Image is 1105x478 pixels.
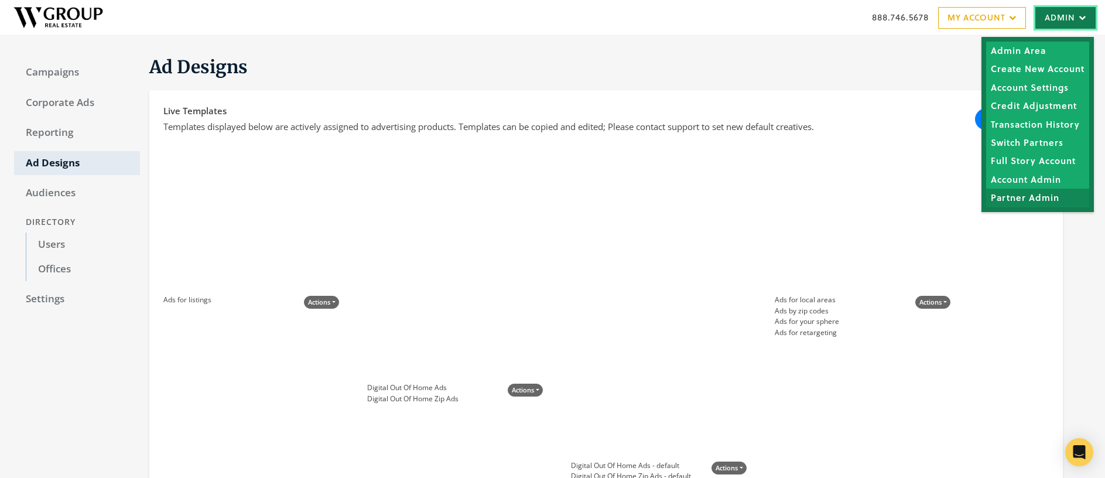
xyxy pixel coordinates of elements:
[872,11,929,23] a: 888.746.5678
[9,3,107,32] img: Adwerx
[14,287,140,312] a: Settings
[508,384,543,397] button: Actions
[571,460,691,472] small: Digital Out Of Home Ads - default
[304,296,339,309] button: Actions
[26,257,140,282] a: Offices
[14,60,140,85] a: Campaigns
[986,60,1089,78] a: Create New Account
[986,97,1089,115] a: Credit Adjustment
[986,170,1089,188] a: Account Admin
[1065,438,1093,466] div: Open Intercom Messenger
[986,152,1089,170] a: Full Story Account
[367,394,459,405] small: Digital Out Of Home Zip Ads
[1035,7,1096,29] a: Admin
[986,115,1089,133] a: Transaction History
[938,7,1026,29] a: My Account
[149,56,1063,78] h1: Ad Designs
[26,233,140,257] a: Users
[163,295,211,306] small: Ads for listings
[775,327,839,339] small: Ads for retargeting
[775,295,839,306] small: Ads for local areas
[986,133,1089,151] a: Switch Partners
[975,108,1049,130] button: Add Template
[14,211,140,233] div: Directory
[14,151,140,176] a: Ad Designs
[14,181,140,206] a: Audiences
[711,462,747,475] button: Actions
[986,189,1089,207] a: Partner Admin
[775,306,839,317] small: Ads by zip codes
[14,121,140,145] a: Reporting
[163,104,814,120] div: Live Templates
[915,296,950,309] button: Actions
[986,78,1089,96] a: Account Settings
[986,42,1089,60] a: Admin Area
[163,120,814,134] div: Templates displayed below are actively assigned to advertising products. Templates can be copied ...
[367,383,459,394] small: Digital Out Of Home Ads
[14,91,140,115] a: Corporate Ads
[775,316,839,327] small: Ads for your sphere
